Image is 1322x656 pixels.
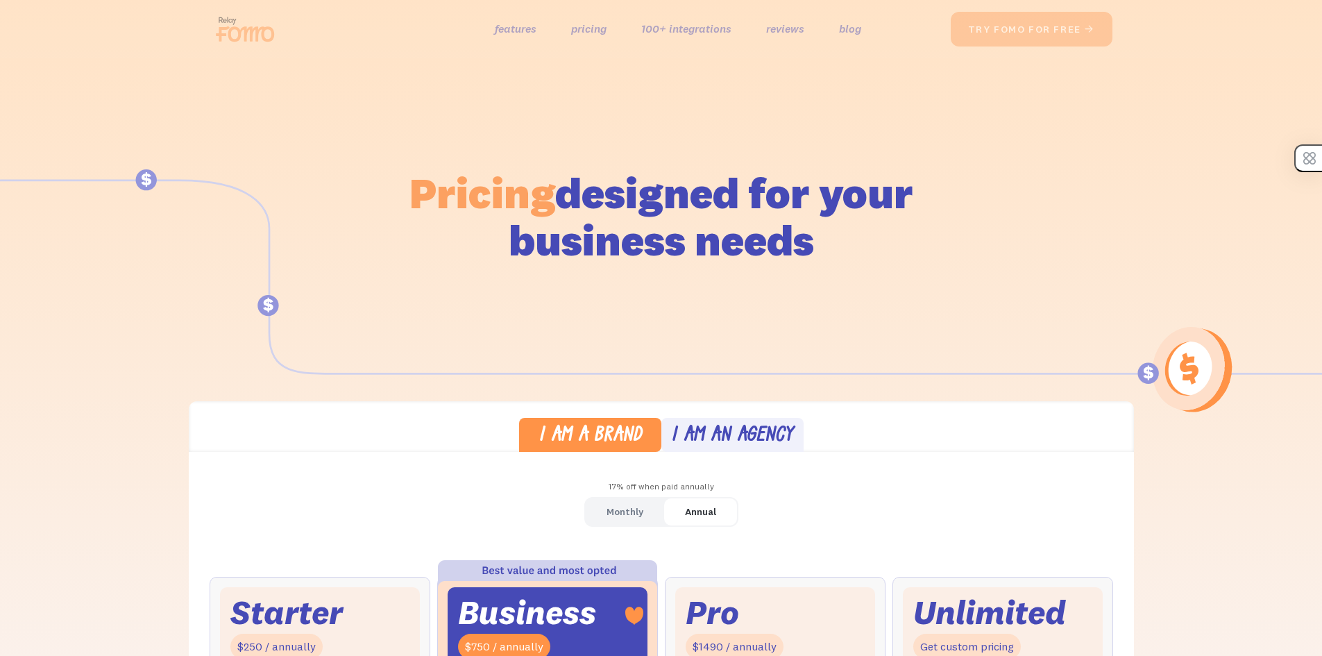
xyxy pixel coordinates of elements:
div: I am an agency [671,426,793,446]
a: pricing [571,19,607,39]
a: 100+ integrations [641,19,731,39]
a: blog [839,19,861,39]
a: features [495,19,536,39]
div: I am a brand [539,426,642,446]
span: Pricing [409,166,555,219]
div: Starter [230,598,343,628]
div: Pro [686,598,739,628]
div: Annual [685,502,716,522]
div: Business [458,598,596,628]
div: Unlimited [913,598,1066,628]
a: reviews [766,19,804,39]
a: try fomo for free [951,12,1112,47]
div: Monthly [607,502,643,522]
h1: designed for your business needs [409,169,914,264]
div: 17% off when paid annually [189,477,1134,497]
span:  [1084,23,1095,35]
